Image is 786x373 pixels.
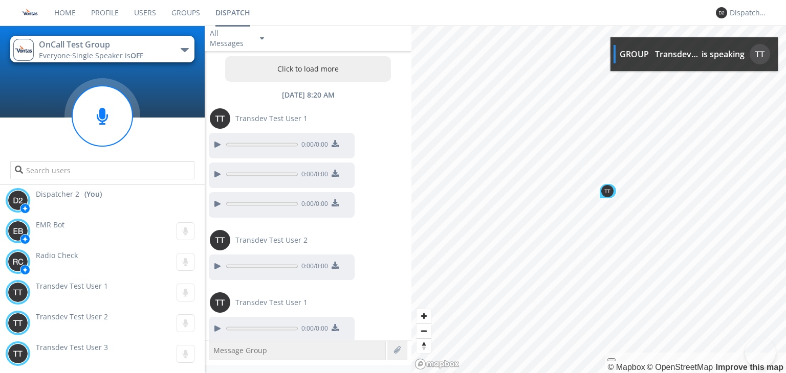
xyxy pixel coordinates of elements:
[417,309,431,323] button: Zoom in
[298,199,328,211] span: 0:00 / 0:00
[235,297,308,308] span: Transdev Test User 1
[8,251,28,272] img: 373638.png
[210,292,230,313] img: 373638.png
[10,36,194,62] button: OnCall Test GroupEveryone·Single Speaker isOFF
[39,39,154,51] div: OnCall Test Group
[36,220,64,229] span: EMR Bot
[620,49,649,60] div: GROUP
[10,161,194,179] input: Search users
[332,170,339,177] img: download media button
[332,262,339,269] img: download media button
[235,235,308,245] span: Transdev Test User 2
[210,28,251,49] div: All Messages
[332,199,339,206] img: download media button
[298,170,328,181] span: 0:00 / 0:00
[235,113,308,124] span: Transdev Test User 1
[39,51,154,61] div: Everyone ·
[36,189,79,199] span: Dispatcher 2
[647,363,713,371] a: OpenStreetMap
[210,230,230,250] img: 373638.png
[8,313,28,333] img: 373638.png
[730,8,768,18] div: Dispatcher 2
[8,221,28,241] img: 373638.png
[298,140,328,151] span: 0:00 / 0:00
[716,7,727,18] img: 373638.png
[130,51,143,60] span: OFF
[8,190,28,211] img: 373638.png
[716,363,783,371] a: Map feedback
[72,51,143,60] span: Single Speaker is
[210,108,230,129] img: 373638.png
[225,56,390,82] button: Click to load more
[607,363,645,371] a: Mapbox
[417,338,431,353] button: Reset bearing to north
[36,250,78,260] span: Radio Check
[13,39,34,61] img: 893f618409a44a8ca95fc198ca9e00d1
[36,342,108,352] span: Transdev Test User 3
[20,4,39,22] img: f1aae8ebb7b8478a8eaba14e9f442c81
[8,343,28,364] img: 373638.png
[298,262,328,273] span: 0:00 / 0:00
[414,358,460,370] a: Mapbox logo
[332,140,339,147] img: download media button
[411,26,786,373] canvas: Map
[84,189,102,199] div: (You)
[417,323,431,338] button: Zoom out
[332,324,339,331] img: download media button
[298,324,328,335] span: 0:00 / 0:00
[599,183,617,199] div: Map marker
[607,358,616,361] button: Toggle attribution
[702,49,745,60] div: is speaking
[36,281,108,291] span: Transdev Test User 1
[655,49,698,60] div: Transdev Test User 2
[601,185,614,197] img: 373638.png
[8,282,28,302] img: 373638.png
[745,337,776,368] iframe: Toggle Customer Support
[260,37,264,40] img: caret-down-sm.svg
[36,312,108,321] span: Transdev Test User 2
[750,44,770,64] img: 373638.png
[205,90,411,100] div: [DATE] 8:20 AM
